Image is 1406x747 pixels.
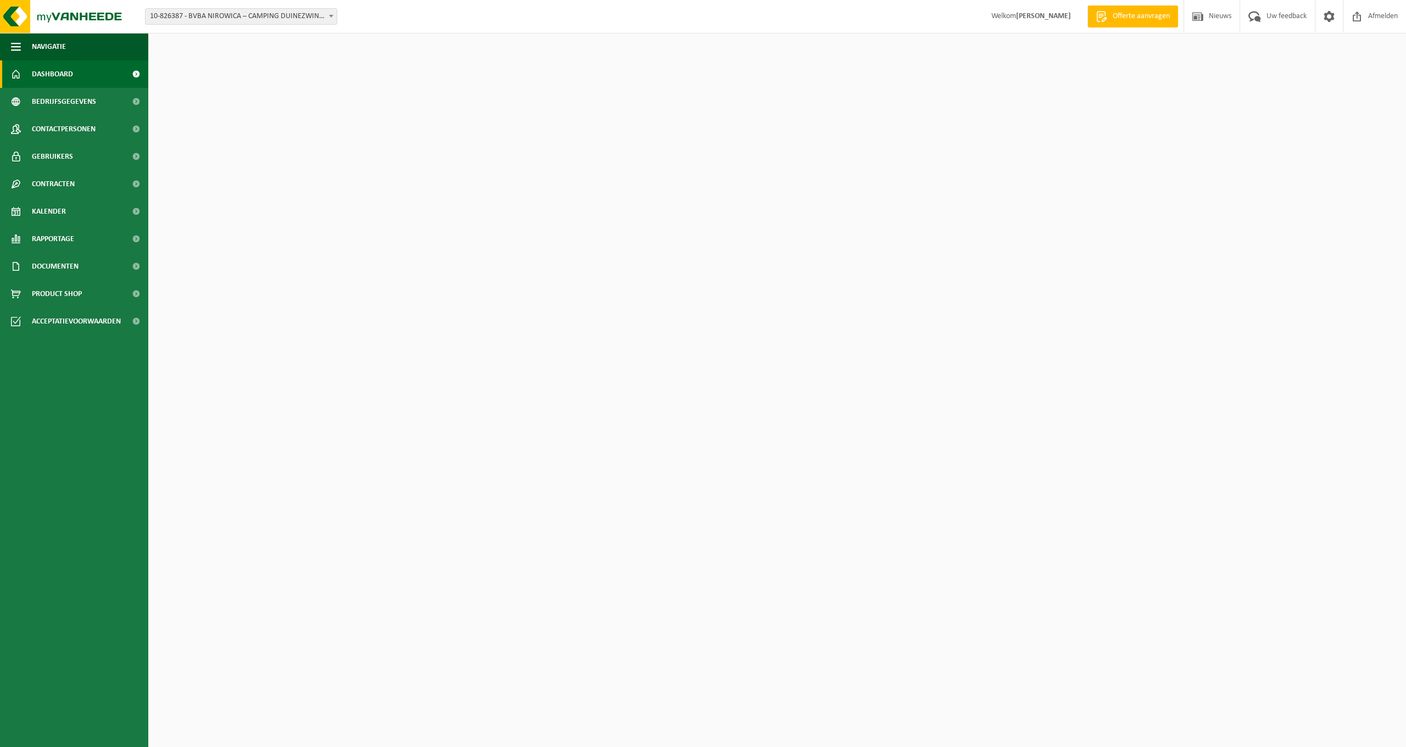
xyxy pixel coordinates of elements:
span: Dashboard [32,60,73,88]
span: 10-826387 - BVBA NIROWICA – CAMPING DUINEZWIN - BREDENE [145,8,337,25]
span: Contracten [32,170,75,198]
span: 10-826387 - BVBA NIROWICA – CAMPING DUINEZWIN - BREDENE [146,9,337,24]
span: Navigatie [32,33,66,60]
span: Contactpersonen [32,115,96,143]
span: Product Shop [32,280,82,308]
span: Documenten [32,253,79,280]
a: Offerte aanvragen [1087,5,1178,27]
span: Rapportage [32,225,74,253]
span: Offerte aanvragen [1110,11,1173,22]
span: Acceptatievoorwaarden [32,308,121,335]
strong: [PERSON_NAME] [1016,12,1071,20]
span: Kalender [32,198,66,225]
span: Gebruikers [32,143,73,170]
span: Bedrijfsgegevens [32,88,96,115]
